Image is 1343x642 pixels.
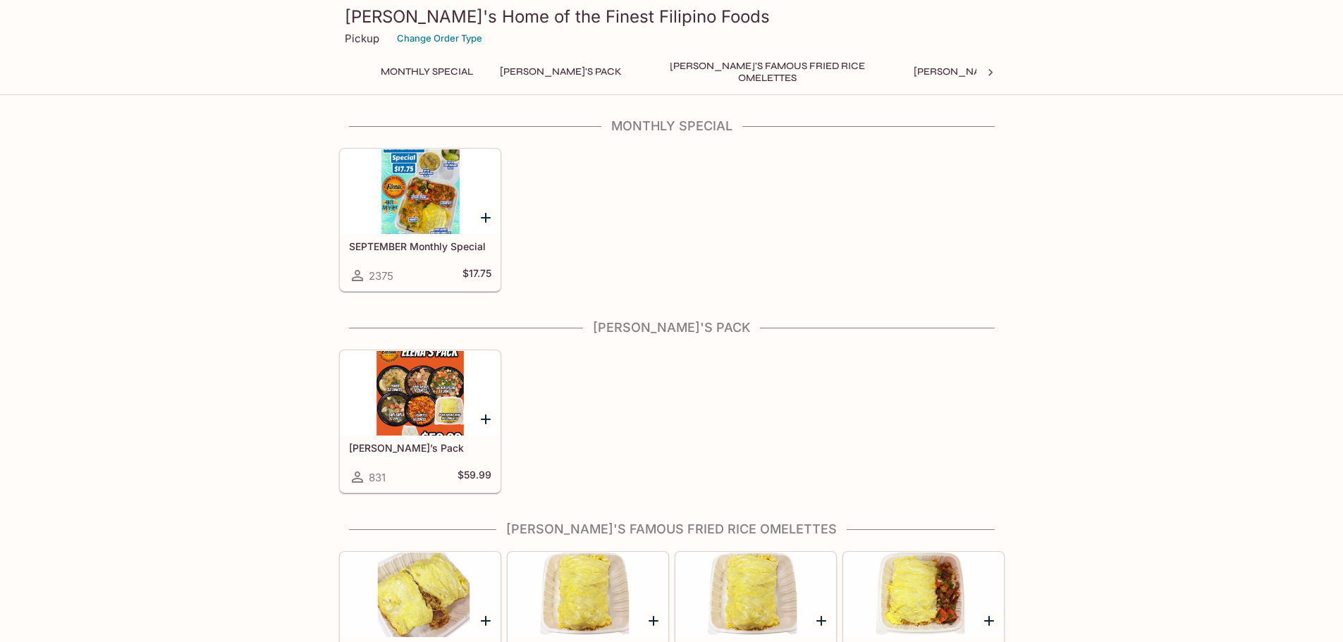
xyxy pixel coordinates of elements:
[369,269,393,283] span: 2375
[844,553,1003,637] div: Lechon Special Fried Rice Omelette
[458,469,491,486] h5: $59.99
[341,149,500,234] div: SEPTEMBER Monthly Special
[373,62,481,82] button: Monthly Special
[340,350,501,493] a: [PERSON_NAME]’s Pack831$59.99
[339,320,1005,335] h4: [PERSON_NAME]'s Pack
[492,62,630,82] button: [PERSON_NAME]'s Pack
[345,6,999,27] h3: [PERSON_NAME]'s Home of the Finest Filipino Foods
[339,118,1005,134] h4: Monthly Special
[477,612,495,629] button: Add Pork Adobo Fried Rice Omelette
[645,612,663,629] button: Add Regular Fried Rice Omelette
[477,209,495,226] button: Add SEPTEMBER Monthly Special
[981,612,998,629] button: Add Lechon Special Fried Rice Omelette
[341,351,500,436] div: Elena’s Pack
[477,410,495,428] button: Add Elena’s Pack
[341,553,500,637] div: Pork Adobo Fried Rice Omelette
[813,612,830,629] button: Add Sweet Longanisa “Odeng” Omelette
[462,267,491,284] h5: $17.75
[676,553,835,637] div: Sweet Longanisa “Odeng” Omelette
[339,521,1005,537] h4: [PERSON_NAME]'s Famous Fried Rice Omelettes
[391,27,489,49] button: Change Order Type
[349,240,491,252] h5: SEPTEMBER Monthly Special
[340,149,501,291] a: SEPTEMBER Monthly Special2375$17.75
[641,62,895,82] button: [PERSON_NAME]'s Famous Fried Rice Omelettes
[508,553,668,637] div: Regular Fried Rice Omelette
[345,32,379,45] p: Pickup
[349,442,491,454] h5: [PERSON_NAME]’s Pack
[369,471,386,484] span: 831
[906,62,1086,82] button: [PERSON_NAME]'s Mixed Plates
